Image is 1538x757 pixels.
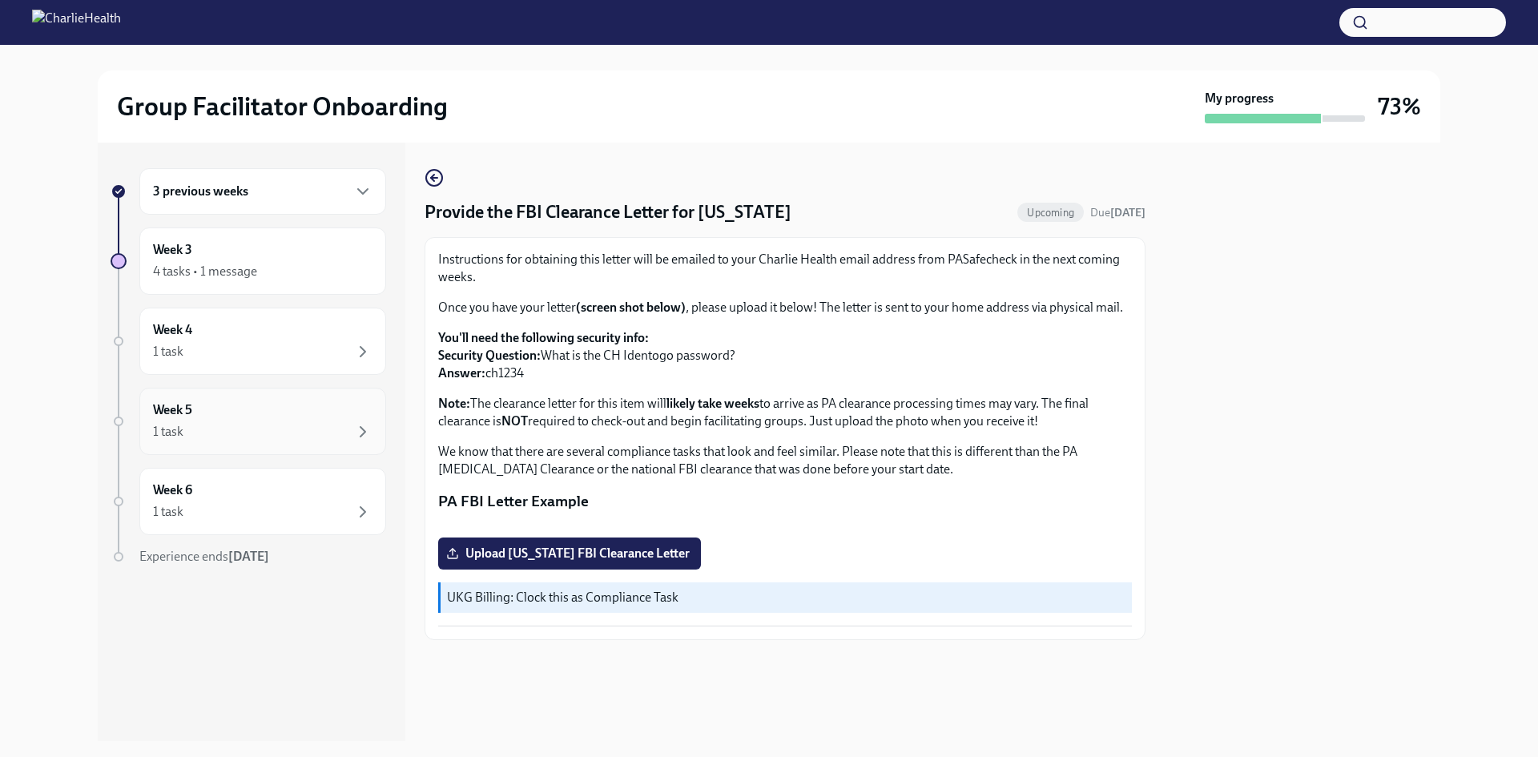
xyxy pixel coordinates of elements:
a: Week 61 task [111,468,386,535]
h4: Provide the FBI Clearance Letter for [US_STATE] [425,200,791,224]
p: PA FBI Letter Example [438,491,1132,512]
p: We know that there are several compliance tasks that look and feel similar. Please note that this... [438,443,1132,478]
strong: My progress [1205,90,1274,107]
strong: Answer: [438,365,485,381]
strong: Note: [438,396,470,411]
p: UKG Billing: Clock this as Compliance Task [447,589,1125,606]
a: Week 51 task [111,388,386,455]
h6: Week 3 [153,241,192,259]
strong: (screen shot below) [576,300,686,315]
a: Week 41 task [111,308,386,375]
span: Experience ends [139,549,269,564]
strong: [DATE] [228,549,269,564]
div: 3 previous weeks [139,168,386,215]
img: CharlieHealth [32,10,121,35]
h6: Week 5 [153,401,192,419]
div: 1 task [153,423,183,441]
a: Week 34 tasks • 1 message [111,228,386,295]
span: Upcoming [1017,207,1084,219]
div: 1 task [153,503,183,521]
strong: NOT [501,413,528,429]
p: What is the CH Identogo password? ch1234 [438,329,1132,382]
strong: likely take weeks [666,396,759,411]
div: 4 tasks • 1 message [153,263,257,280]
span: Due [1090,206,1145,219]
span: Upload [US_STATE] FBI Clearance Letter [449,546,690,562]
div: 1 task [153,343,183,360]
strong: You'll need the following security info: [438,330,649,345]
h6: 3 previous weeks [153,183,248,200]
label: Upload [US_STATE] FBI Clearance Letter [438,538,701,570]
strong: Security Question: [438,348,541,363]
h6: Week 6 [153,481,192,499]
h2: Group Facilitator Onboarding [117,91,448,123]
p: Once you have your letter , please upload it below! The letter is sent to your home address via p... [438,299,1132,316]
p: Instructions for obtaining this letter will be emailed to your Charlie Health email address from ... [438,251,1132,286]
span: October 28th, 2025 10:00 [1090,205,1145,220]
p: The clearance letter for this item will to arrive as PA clearance processing times may vary. The ... [438,395,1132,430]
strong: [DATE] [1110,206,1145,219]
h6: Week 4 [153,321,192,339]
h3: 73% [1378,92,1421,121]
